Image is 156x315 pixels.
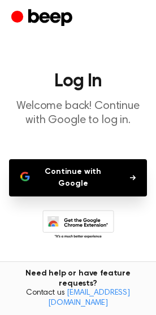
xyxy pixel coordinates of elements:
[9,99,147,128] p: Welcome back! Continue with Google to log in.
[11,7,75,29] a: Beep
[7,288,149,308] span: Contact us
[9,72,147,90] h1: Log In
[48,289,130,307] a: [EMAIL_ADDRESS][DOMAIN_NAME]
[9,159,147,196] button: Continue with Google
